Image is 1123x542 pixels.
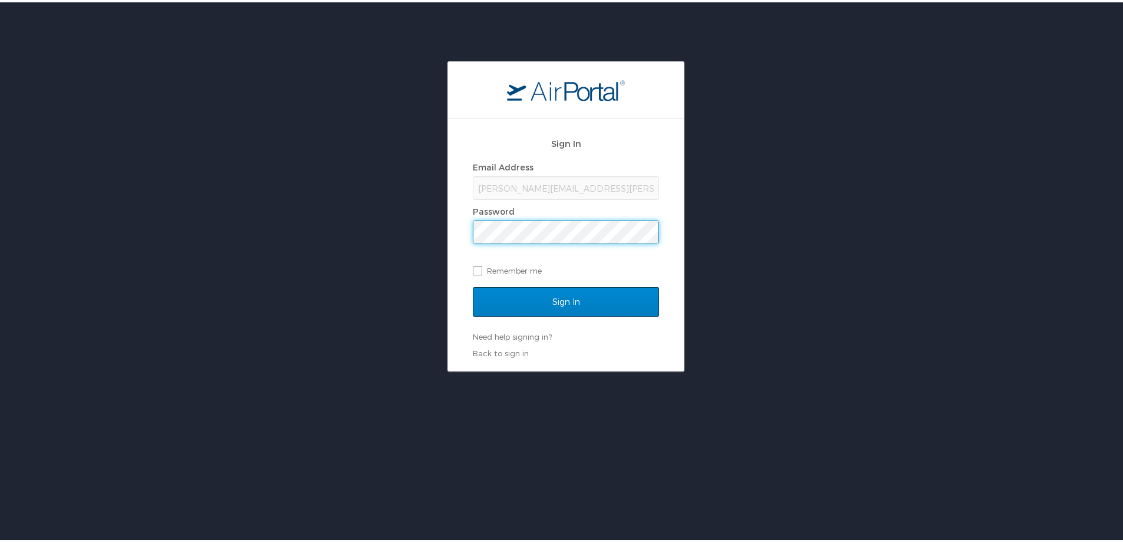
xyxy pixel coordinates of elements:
a: Back to sign in [473,346,529,356]
img: logo [507,77,625,98]
a: Need help signing in? [473,330,552,339]
label: Email Address [473,160,533,170]
input: Sign In [473,285,659,314]
label: Password [473,204,515,214]
label: Remember me [473,259,659,277]
h2: Sign In [473,134,659,148]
